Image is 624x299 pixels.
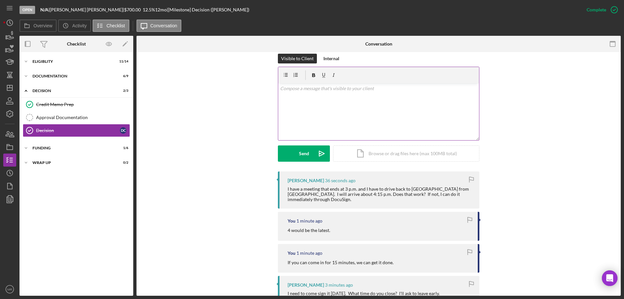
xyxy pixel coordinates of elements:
[117,60,128,63] div: 11 / 14
[365,41,392,47] div: Conversation
[32,74,112,78] div: Documentation
[32,89,112,93] div: Decision
[281,54,314,63] div: Visible to Client
[120,127,126,134] div: D C
[288,291,440,296] div: I need to come sign it [DATE]. What time do you close? I'll ask to leave early.
[278,54,317,63] button: Visible to Client
[323,54,339,63] div: Internal
[288,259,394,266] p: If you can come in for 15 minutes, we can get it done.
[288,227,330,234] p: 4 would be the latest.
[288,218,295,224] div: You
[58,20,91,32] button: Activity
[580,3,621,16] button: Complete
[150,23,177,28] label: Conversation
[36,128,120,133] div: Decision
[40,7,48,12] b: N/A
[288,282,324,288] div: [PERSON_NAME]
[33,23,52,28] label: Overview
[117,89,128,93] div: 2 / 3
[19,6,35,14] div: Open
[23,98,130,111] a: Credit Memo Prep
[23,111,130,124] a: Approval Documentation
[167,7,249,12] div: | [Milestone] Decision ([PERSON_NAME])
[117,74,128,78] div: 6 / 9
[72,23,86,28] label: Activity
[602,270,617,286] div: Open Intercom Messenger
[325,178,356,183] time: 2025-08-28 18:20
[32,161,112,165] div: Wrap up
[117,146,128,150] div: 1 / 6
[40,7,50,12] div: |
[325,282,353,288] time: 2025-08-28 18:17
[50,7,124,12] div: [PERSON_NAME] [PERSON_NAME] |
[3,283,16,296] button: MR
[32,60,112,63] div: Eligiblity
[288,186,473,202] div: I have a meeting that ends at 3 p.m. and I have to drive back to [GEOGRAPHIC_DATA] from [GEOGRAPH...
[36,102,130,107] div: Credit Memo Prep
[32,146,112,150] div: Funding
[93,20,129,32] button: Checklist
[19,20,57,32] button: Overview
[288,251,295,256] div: You
[67,41,86,47] div: Checklist
[36,115,130,120] div: Approval Documentation
[107,23,125,28] label: Checklist
[117,161,128,165] div: 0 / 2
[136,20,182,32] button: Conversation
[7,288,12,291] text: MR
[278,145,330,162] button: Send
[296,251,322,256] time: 2025-08-28 18:19
[143,7,155,12] div: 12.5 %
[296,218,322,224] time: 2025-08-28 18:19
[124,7,143,12] div: $700.00
[320,54,343,63] button: Internal
[155,7,167,12] div: 12 mo
[288,178,324,183] div: [PERSON_NAME]
[299,145,309,162] div: Send
[23,124,130,137] a: DecisionDC
[587,3,606,16] div: Complete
